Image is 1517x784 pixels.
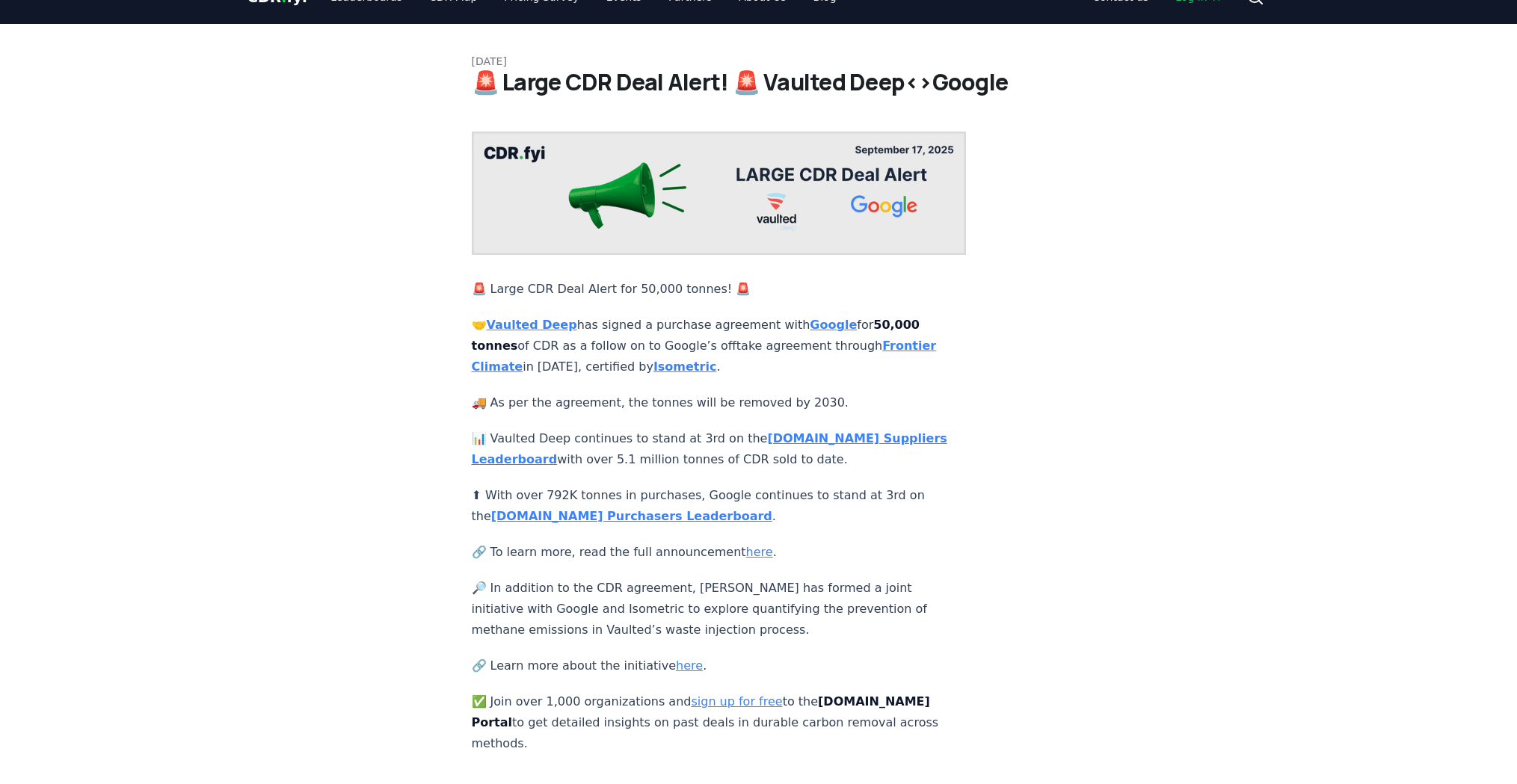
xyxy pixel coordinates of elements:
[472,279,967,300] p: 🚨 Large CDR Deal Alert for 50,000 tonnes! 🚨
[472,485,967,527] p: ⬆ With over 792K tonnes in purchases, Google continues to stand at 3rd on the .
[472,578,967,641] p: 🔎 In addition to the CDR agreement, [PERSON_NAME] has formed a joint initiative with Google and I...
[472,392,967,413] p: 🚚 As per the agreement, the tonnes will be removed by 2030.
[491,509,772,523] a: [DOMAIN_NAME] Purchasers Leaderboard
[746,545,773,559] a: here
[472,655,967,676] p: 🔗 Learn more about the initiative .
[487,318,577,332] a: Vaulted Deep
[472,69,1046,96] h1: 🚨 Large CDR Deal Alert! 🚨 Vaulted Deep<>Google
[472,428,967,470] p: 📊 Vaulted Deep continues to stand at 3rd on the with over 5.1 million tonnes of CDR sold to date.
[472,691,967,754] p: ✅ Join over 1,000 organizations and to the to get detailed insights on past deals in durable carb...
[653,359,717,374] a: Isometric
[676,658,703,673] a: here
[472,315,967,377] p: 🤝 has signed a purchase agreement with for of CDR as a follow on to Google’s offtake agreement th...
[472,542,967,563] p: 🔗 To learn more, read the full announcement .
[810,318,857,332] a: Google
[691,694,782,709] a: sign up for free
[472,54,1046,69] p: [DATE]
[472,132,967,255] img: blog post image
